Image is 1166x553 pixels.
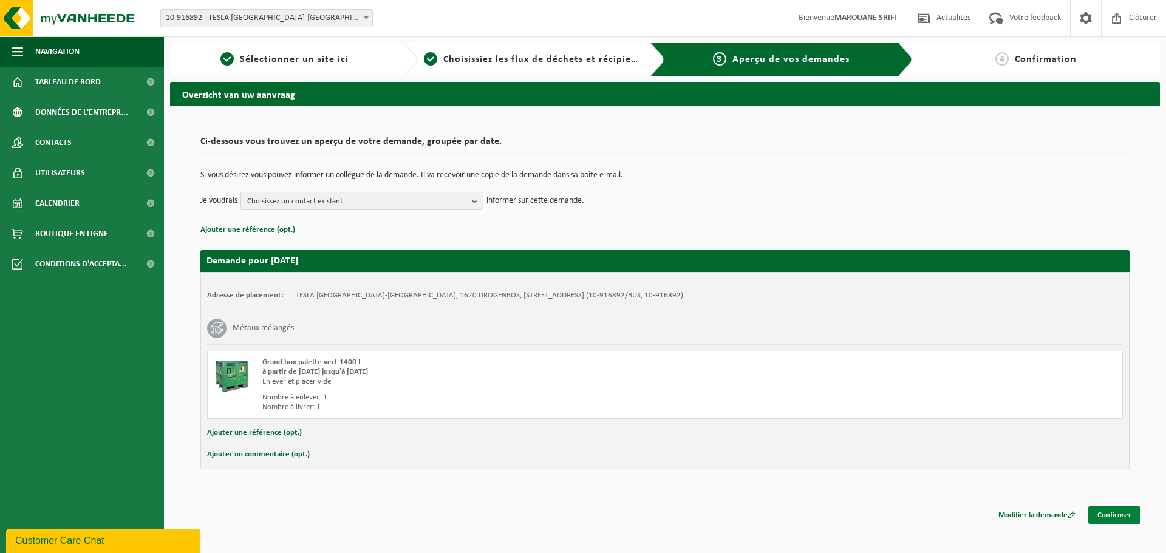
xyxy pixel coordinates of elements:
span: Données de l'entrepr... [35,97,128,127]
h2: Overzicht van uw aanvraag [170,82,1160,106]
span: Grand box palette vert 1400 L [262,358,362,366]
img: PB-HB-1400-HPE-GN-01.png [214,358,250,394]
a: Modifier la demande [989,506,1085,524]
span: 10-916892 - TESLA BELGIUM-DROGENBOS - DROGENBOS [161,10,372,27]
a: 2Choisissiez les flux de déchets et récipients [424,52,641,67]
button: Ajouter une référence (opt.) [200,222,295,238]
p: informer sur cette demande. [486,192,584,210]
span: Sélectionner un site ici [240,55,349,64]
button: Ajouter une référence (opt.) [207,425,302,441]
div: Nombre à livrer: 1 [262,402,714,412]
span: Tableau de bord [35,67,101,97]
button: Choisissez un contact existant [240,192,483,210]
span: 10-916892 - TESLA BELGIUM-DROGENBOS - DROGENBOS [160,9,373,27]
h3: Métaux mélangés [233,319,294,338]
span: 1 [220,52,234,66]
span: Conditions d'accepta... [35,249,127,279]
a: 1Sélectionner un site ici [176,52,394,67]
span: Calendrier [35,188,80,219]
p: Si vous désirez vous pouvez informer un collègue de la demande. Il va recevoir une copie de la de... [200,171,1130,180]
span: Aperçu de vos demandes [732,55,850,64]
h2: Ci-dessous vous trouvez un aperçu de votre demande, groupée par date. [200,137,1130,153]
div: Nombre à enlever: 1 [262,393,714,402]
div: Enlever et placer vide [262,377,714,387]
span: 2 [424,52,437,66]
strong: MAROUANE SRIFI [834,13,896,22]
strong: Demande pour [DATE] [206,256,298,266]
button: Ajouter un commentaire (opt.) [207,447,310,463]
span: Confirmation [1015,55,1077,64]
td: TESLA [GEOGRAPHIC_DATA]-[GEOGRAPHIC_DATA], 1620 DROGENBOS, [STREET_ADDRESS] (10-916892/BUS, 10-91... [296,291,683,300]
span: 4 [995,52,1009,66]
strong: à partir de [DATE] jusqu'à [DATE] [262,368,368,376]
span: Utilisateurs [35,158,85,188]
strong: Adresse de placement: [207,291,284,299]
p: Je voudrais [200,192,237,210]
span: Choisissez un contact existant [247,192,467,211]
span: Contacts [35,127,72,158]
span: 3 [713,52,726,66]
span: Navigation [35,36,80,67]
span: Boutique en ligne [35,219,108,249]
a: Confirmer [1088,506,1140,524]
span: Choisissiez les flux de déchets et récipients [443,55,646,64]
iframe: chat widget [6,526,203,553]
